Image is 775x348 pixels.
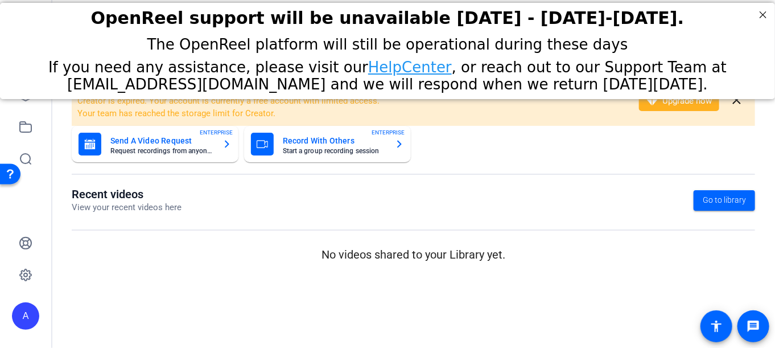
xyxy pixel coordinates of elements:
a: Go to library [694,190,755,211]
span: ENTERPRISE [372,128,405,137]
a: HelpCenter [368,56,452,73]
p: No videos shared to your Library yet. [72,246,755,263]
li: Creator is expired. Your account is currently a free account with limited access. [77,95,624,108]
button: Send A Video RequestRequest recordings from anyone, anywhereENTERPRISE [72,126,238,162]
div: A [12,302,39,330]
mat-icon: close [729,93,744,108]
mat-card-title: Record With Others [283,134,386,148]
h2: OpenReel support will be unavailable Thursday - Friday, October 16th-17th. [14,5,761,25]
span: The OpenReel platform will still be operational during these days [147,33,628,50]
mat-icon: message [747,320,760,333]
p: View your recent videos here [72,201,182,214]
li: Your team has reached the storage limit for Creator. [77,107,624,120]
button: Record With OthersStart a group recording sessionENTERPRISE [244,126,411,162]
span: If you need any assistance, please visit our , or reach out to our Support Team at [EMAIL_ADDRESS... [48,56,727,90]
span: Go to library [703,194,746,206]
h1: Recent videos [72,187,182,201]
div: Close Step [756,5,770,19]
mat-icon: accessibility [710,320,723,333]
mat-card-subtitle: Request recordings from anyone, anywhere [110,148,213,154]
span: ENTERPRISE [200,128,233,137]
mat-card-title: Send A Video Request [110,134,213,148]
button: Upgrade now [639,91,719,111]
mat-card-subtitle: Start a group recording session [283,148,386,154]
mat-icon: diamond [646,94,659,108]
